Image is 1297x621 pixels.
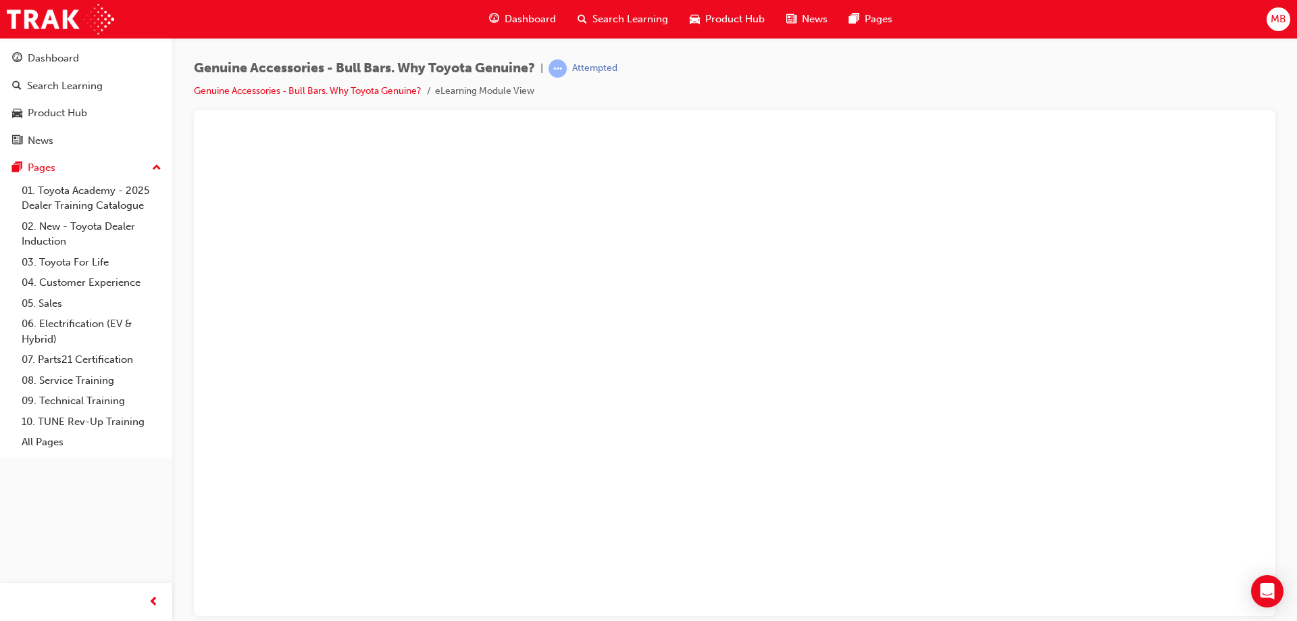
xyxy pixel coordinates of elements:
[478,5,567,33] a: guage-iconDashboard
[1267,7,1290,31] button: MB
[549,59,567,78] span: learningRecordVerb_ATTEMPT-icon
[679,5,775,33] a: car-iconProduct Hub
[802,11,828,27] span: News
[865,11,892,27] span: Pages
[540,61,543,76] span: |
[5,155,167,180] button: Pages
[12,162,22,174] span: pages-icon
[16,391,167,412] a: 09. Technical Training
[16,272,167,293] a: 04. Customer Experience
[12,135,22,147] span: news-icon
[5,128,167,153] a: News
[16,432,167,453] a: All Pages
[5,46,167,71] a: Dashboard
[572,62,617,75] div: Attempted
[28,51,79,66] div: Dashboard
[505,11,556,27] span: Dashboard
[12,53,22,65] span: guage-icon
[16,252,167,273] a: 03. Toyota For Life
[16,370,167,391] a: 08. Service Training
[567,5,679,33] a: search-iconSearch Learning
[849,11,859,28] span: pages-icon
[152,159,161,177] span: up-icon
[27,78,103,94] div: Search Learning
[775,5,838,33] a: news-iconNews
[1251,575,1283,607] div: Open Intercom Messenger
[16,216,167,252] a: 02. New - Toyota Dealer Induction
[786,11,796,28] span: news-icon
[16,180,167,216] a: 01. Toyota Academy - 2025 Dealer Training Catalogue
[7,4,114,34] img: Trak
[592,11,668,27] span: Search Learning
[194,61,535,76] span: Genuine Accessories - Bull Bars. Why Toyota Genuine?
[16,412,167,432] a: 10. TUNE Rev-Up Training
[489,11,499,28] span: guage-icon
[16,349,167,370] a: 07. Parts21 Certification
[28,105,87,121] div: Product Hub
[12,80,22,93] span: search-icon
[838,5,903,33] a: pages-iconPages
[1271,11,1286,27] span: MB
[435,84,534,99] li: eLearning Module View
[705,11,765,27] span: Product Hub
[690,11,700,28] span: car-icon
[16,293,167,314] a: 05. Sales
[5,101,167,126] a: Product Hub
[12,107,22,120] span: car-icon
[28,133,53,149] div: News
[149,594,159,611] span: prev-icon
[16,314,167,349] a: 06. Electrification (EV & Hybrid)
[578,11,587,28] span: search-icon
[28,160,55,176] div: Pages
[194,85,422,97] a: Genuine Accessories - Bull Bars. Why Toyota Genuine?
[5,43,167,155] button: DashboardSearch LearningProduct HubNews
[5,74,167,99] a: Search Learning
